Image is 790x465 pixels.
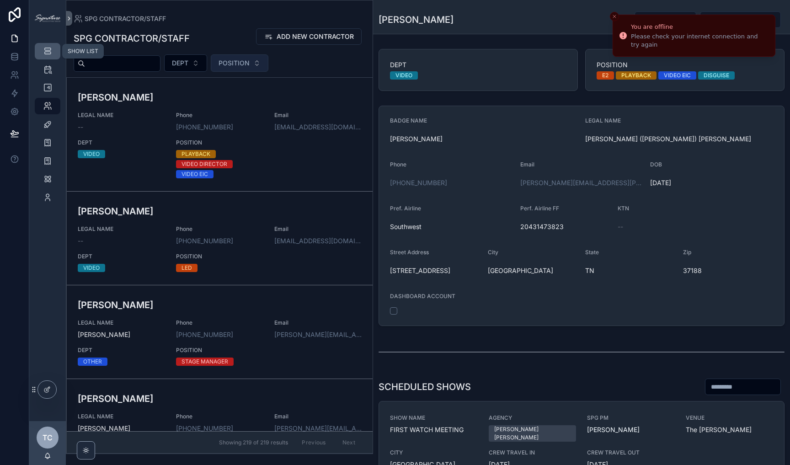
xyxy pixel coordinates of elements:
[520,161,534,168] span: Email
[390,425,478,434] span: FIRST WATCH MEETING
[520,178,643,187] a: [PERSON_NAME][EMAIL_ADDRESS][PERSON_NAME][DOMAIN_NAME]
[78,330,165,339] span: [PERSON_NAME]
[78,424,165,433] span: [PERSON_NAME]
[78,347,165,354] span: DEPT
[618,222,623,231] span: --
[587,425,640,434] a: [PERSON_NAME]
[164,54,207,72] button: Select Button
[390,266,480,275] span: [STREET_ADDRESS]
[274,123,362,132] a: [EMAIL_ADDRESS][DOMAIN_NAME]
[520,205,559,212] span: Perf. Airline FF
[219,439,288,446] span: Showing 219 of 219 results
[520,222,611,231] span: 20431473823
[610,12,619,21] button: Close toast
[585,266,676,275] span: TN
[390,161,406,168] span: Phone
[390,117,427,124] span: BADGE NAME
[631,32,768,49] div: Please check your internet connection and try again
[585,117,621,124] span: LEGAL NAME
[587,449,675,456] span: CREW TRAVEL OUT
[176,253,263,260] span: POSITION
[274,413,362,420] span: Email
[68,48,98,55] div: SHOW LIST
[395,71,412,80] div: VIDEO
[29,37,66,218] div: scrollable content
[274,236,362,246] a: [EMAIL_ADDRESS][DOMAIN_NAME]
[67,285,373,379] a: [PERSON_NAME]LEGAL NAME[PERSON_NAME]Phone[PHONE_NUMBER]Email[PERSON_NAME][EMAIL_ADDRESS][PERSON_N...
[664,71,691,80] div: VIDEO EIC
[597,60,773,69] span: POSITION
[390,449,478,456] span: CITY
[585,134,773,144] span: [PERSON_NAME] ([PERSON_NAME]) [PERSON_NAME]
[78,298,362,312] h3: [PERSON_NAME]
[650,178,741,187] span: [DATE]
[390,222,513,231] span: Southwest
[78,392,362,406] h3: [PERSON_NAME]
[211,54,268,72] button: Select Button
[390,205,421,212] span: Pref. Airline
[488,249,498,256] span: City
[35,15,60,22] img: App logo
[181,150,210,158] div: PLAYBACK
[488,266,578,275] span: [GEOGRAPHIC_DATA]
[83,264,100,272] div: VIDEO
[78,413,165,420] span: LEGAL NAME
[176,139,263,146] span: POSITION
[181,170,208,178] div: VIDEO EIC
[176,112,263,119] span: Phone
[78,236,83,246] span: --
[390,293,455,299] span: DASHBOARD ACCOUNT
[390,134,578,144] span: [PERSON_NAME]
[176,424,233,433] a: [PHONE_NUMBER]
[176,123,233,132] a: [PHONE_NUMBER]
[256,28,362,45] button: ADD NEW CONTRACTOR
[176,330,233,339] a: [PHONE_NUMBER]
[631,22,768,32] div: You are offline
[172,59,188,68] span: DEPT
[181,264,192,272] div: LED
[219,59,250,68] span: POSITION
[683,266,774,275] span: 37188
[587,414,675,422] span: SPG PM
[83,358,102,366] div: OTHER
[74,32,190,45] h1: SPG CONTRACTOR/STAFF
[274,319,362,326] span: Email
[390,249,429,256] span: Street Address
[379,380,471,393] h1: SCHEDULED SHOWS
[489,414,576,422] span: AGENCY
[686,425,774,434] span: The [PERSON_NAME]
[176,236,233,246] a: [PHONE_NUMBER]
[78,225,165,233] span: LEGAL NAME
[621,71,651,80] div: PLAYBACK
[277,32,354,41] span: ADD NEW CONTRACTOR
[390,414,478,422] span: SHOW NAME
[67,78,373,191] a: [PERSON_NAME]LEGAL NAME--Phone[PHONE_NUMBER]Email[EMAIL_ADDRESS][DOMAIN_NAME]DEPTVIDEOPOSITIONPLA...
[494,425,571,442] div: [PERSON_NAME] [PERSON_NAME]
[602,71,609,80] div: E2
[78,253,165,260] span: DEPT
[379,13,454,26] h1: [PERSON_NAME]
[274,330,362,339] a: [PERSON_NAME][EMAIL_ADDRESS][PERSON_NAME][DOMAIN_NAME]
[181,160,227,168] div: VIDEO DIRECTOR
[704,71,729,80] div: DISGUISE
[78,123,83,132] span: --
[274,225,362,233] span: Email
[78,204,362,218] h3: [PERSON_NAME]
[650,161,662,168] span: DOB
[78,91,362,104] h3: [PERSON_NAME]
[618,205,629,212] span: KTN
[83,150,100,158] div: VIDEO
[489,449,576,456] span: CREW TRAVEL IN
[686,414,774,422] span: VENUE
[176,225,263,233] span: Phone
[274,424,362,433] a: [PERSON_NAME][EMAIL_ADDRESS][DOMAIN_NAME]
[390,178,447,187] a: [PHONE_NUMBER]
[683,249,691,256] span: Zip
[67,191,373,285] a: [PERSON_NAME]LEGAL NAME--Phone[PHONE_NUMBER]Email[EMAIL_ADDRESS][DOMAIN_NAME]DEPTVIDEOPOSITIONLED
[585,249,599,256] span: State
[85,14,166,23] span: SPG CONTRACTOR/STAFF
[78,112,165,119] span: LEGAL NAME
[43,432,53,443] span: TC
[176,347,263,354] span: POSITION
[176,319,263,326] span: Phone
